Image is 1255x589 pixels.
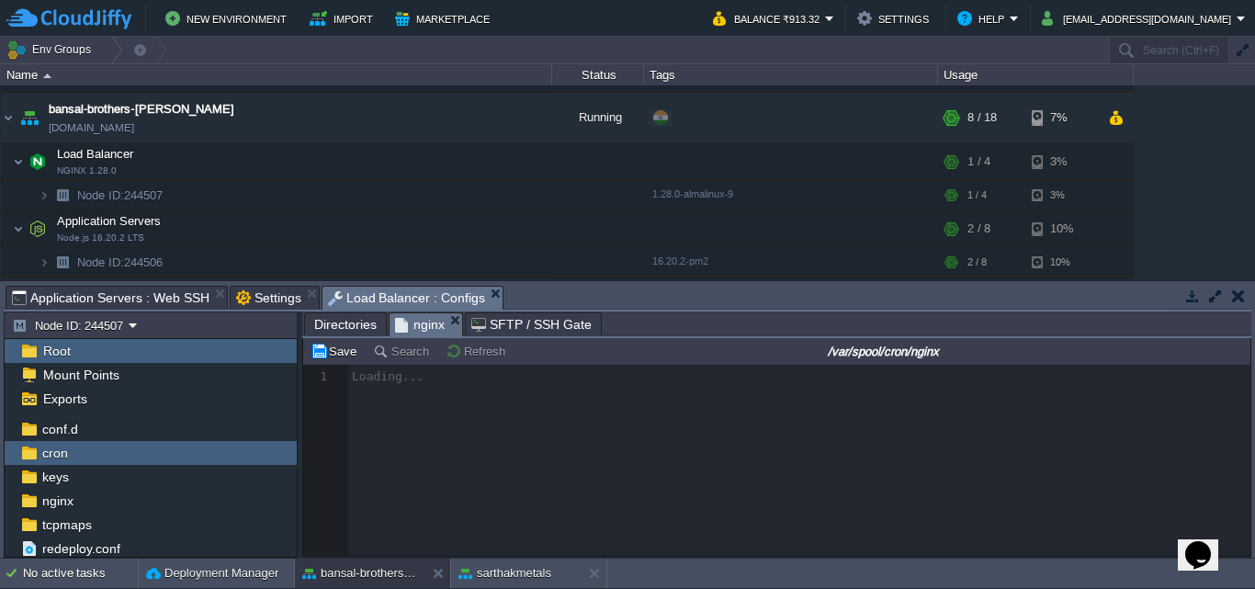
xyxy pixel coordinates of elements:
div: Usage [939,64,1133,85]
img: CloudJiffy [6,7,131,30]
div: 1 / 4 [967,143,990,180]
span: Application Servers : Web SSH [12,287,209,309]
div: No active tasks [23,559,138,588]
button: Refresh [446,343,511,359]
img: AMDAwAAAACH5BAEAAAAALAAAAAABAAEAAAICRAEAOw== [17,93,42,142]
img: AMDAwAAAACH5BAEAAAAALAAAAAABAAEAAAICRAEAOw== [50,248,75,277]
button: [EMAIL_ADDRESS][DOMAIN_NAME] [1042,7,1237,29]
button: Settings [857,7,934,29]
button: Deployment Manager [146,564,278,583]
a: redeploy.conf [39,540,123,557]
button: Balance ₹913.32 [713,7,825,29]
span: NGINX 1.28.0 [57,165,117,176]
button: New Environment [165,7,292,29]
div: Name [2,64,551,85]
span: nginx [395,313,445,336]
button: Save [311,343,362,359]
a: [DOMAIN_NAME] [49,119,134,137]
div: 3% [1032,181,1091,210]
div: 10% [1032,248,1091,277]
a: Exports [40,391,90,407]
div: Status [553,64,643,85]
a: Root [40,343,73,359]
span: Application Servers [55,213,164,229]
span: 244506 [75,255,165,270]
img: AMDAwAAAACH5BAEAAAAALAAAAAABAAEAAAICRAEAOw== [25,210,51,247]
span: SFTP / SSH Gate [471,313,592,335]
div: Tags [645,64,937,85]
button: Node ID: 244507 [12,317,129,334]
a: keys [39,469,72,485]
a: Node ID:244507 [75,187,165,203]
div: Running [552,93,644,142]
a: cron [39,445,71,461]
div: 2 / 8 [967,210,990,247]
span: Node ID: [77,188,124,202]
button: bansal-brothers-[PERSON_NAME] [302,564,418,583]
a: bansal-brothers-[PERSON_NAME] [49,100,234,119]
img: AMDAwAAAACH5BAEAAAAALAAAAAABAAEAAAICRAEAOw== [1,93,16,142]
span: Directories [314,313,377,335]
button: Help [957,7,1010,29]
img: AMDAwAAAACH5BAEAAAAALAAAAAABAAEAAAICRAEAOw== [50,181,75,210]
span: Settings [236,287,301,309]
div: 2 / 8 [967,248,987,277]
span: 244507 [75,187,165,203]
iframe: chat widget [1178,515,1237,571]
button: Import [310,7,379,29]
img: AMDAwAAAACH5BAEAAAAALAAAAAABAAEAAAICRAEAOw== [13,210,24,247]
div: 8 / 18 [967,93,997,142]
img: AMDAwAAAACH5BAEAAAAALAAAAAABAAEAAAICRAEAOw== [39,248,50,277]
button: Search [373,343,435,359]
div: 10% [1032,210,1091,247]
span: Load Balancer : Configs [328,287,486,310]
div: 1 / 4 [967,181,987,210]
img: AMDAwAAAACH5BAEAAAAALAAAAAABAAEAAAICRAEAOw== [25,143,51,180]
button: Marketplace [395,7,495,29]
span: 16.20.2-pm2 [652,255,708,266]
li: /var/spool/cron/nginx [389,312,463,335]
span: Node.js 16.20.2 LTS [57,232,144,244]
a: Node ID:244506 [75,255,165,270]
a: nginx [39,493,76,509]
span: Node ID: [77,255,124,269]
img: AMDAwAAAACH5BAEAAAAALAAAAAABAAEAAAICRAEAOw== [39,278,50,306]
div: 3% [1032,143,1091,180]
button: sarthakmetals [458,564,551,583]
span: 1.28.0-almalinux-9 [652,188,733,199]
button: Env Groups [6,37,97,62]
img: AMDAwAAAACH5BAEAAAAALAAAAAABAAEAAAICRAEAOw== [39,181,50,210]
a: tcpmaps [39,516,95,533]
img: AMDAwAAAACH5BAEAAAAALAAAAAABAAEAAAICRAEAOw== [13,143,24,180]
img: AMDAwAAAACH5BAEAAAAALAAAAAABAAEAAAICRAEAOw== [43,74,51,78]
a: conf.d [39,421,81,437]
div: 7% [1032,93,1091,142]
a: Load BalancerNGINX 1.28.0 [55,147,136,161]
a: Application ServersNode.js 16.20.2 LTS [55,214,164,228]
img: AMDAwAAAACH5BAEAAAAALAAAAAABAAEAAAICRAEAOw== [50,278,75,306]
span: Load Balancer [55,146,136,162]
a: Mount Points [40,367,122,383]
